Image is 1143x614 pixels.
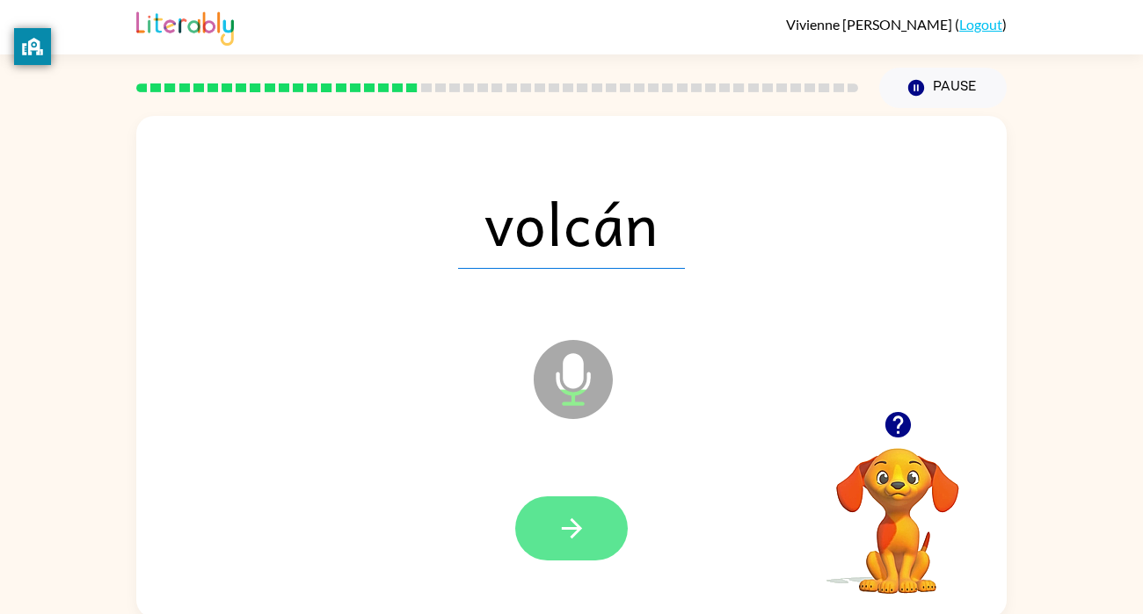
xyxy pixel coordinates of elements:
span: Vivienne [PERSON_NAME] [786,16,955,33]
a: Logout [959,16,1002,33]
button: Pause [879,68,1007,108]
span: volcán [458,177,685,269]
img: Literably [136,7,234,46]
video: Your browser must support playing .mp4 files to use Literably. Please try using another browser. [810,421,986,596]
button: privacy banner [14,28,51,65]
div: ( ) [786,16,1007,33]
